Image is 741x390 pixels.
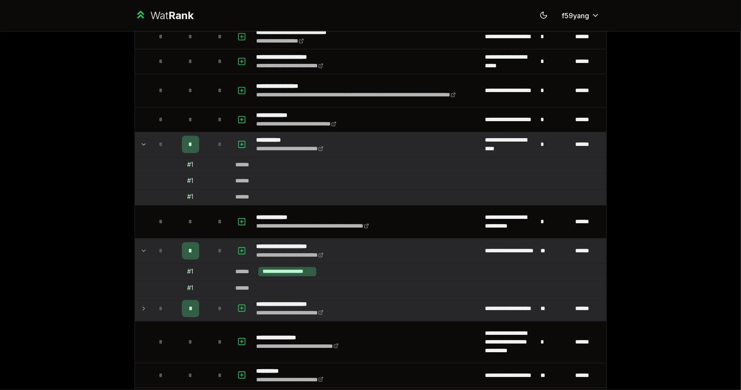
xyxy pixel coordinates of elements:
[135,9,194,23] a: WatRank
[188,177,194,185] div: # 1
[188,161,194,169] div: # 1
[555,8,607,23] button: f59yang
[150,9,194,23] div: Wat
[562,10,590,21] span: f59yang
[188,284,194,293] div: # 1
[188,268,194,276] div: # 1
[188,193,194,202] div: # 1
[168,9,194,22] span: Rank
